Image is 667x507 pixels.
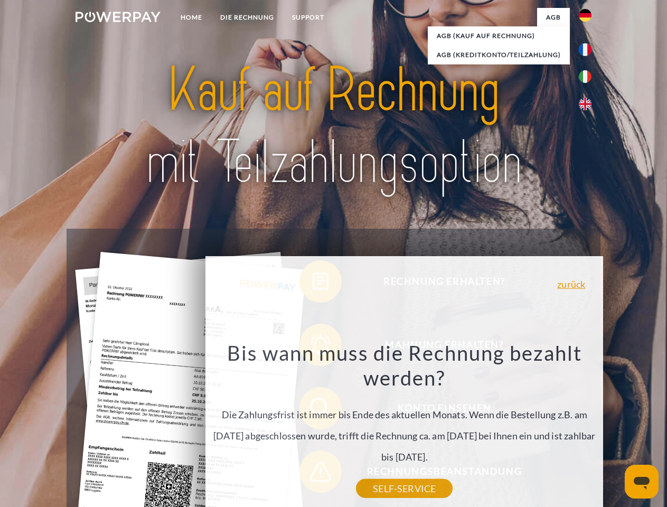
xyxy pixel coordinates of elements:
[625,465,659,499] iframe: Schaltfläche zum Öffnen des Messaging-Fensters
[212,340,597,391] h3: Bis wann muss die Rechnung bezahlt werden?
[101,51,566,202] img: title-powerpay_de.svg
[579,98,591,110] img: en
[579,43,591,56] img: fr
[356,479,453,498] a: SELF-SERVICE
[537,8,570,27] a: agb
[76,12,161,22] img: logo-powerpay-white.svg
[557,279,585,289] a: zurück
[579,70,591,83] img: it
[212,340,597,489] div: Die Zahlungsfrist ist immer bis Ende des aktuellen Monats. Wenn die Bestellung z.B. am [DATE] abg...
[428,45,570,64] a: AGB (Kreditkonto/Teilzahlung)
[428,26,570,45] a: AGB (Kauf auf Rechnung)
[283,8,333,27] a: SUPPORT
[172,8,211,27] a: Home
[211,8,283,27] a: DIE RECHNUNG
[579,9,591,22] img: de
